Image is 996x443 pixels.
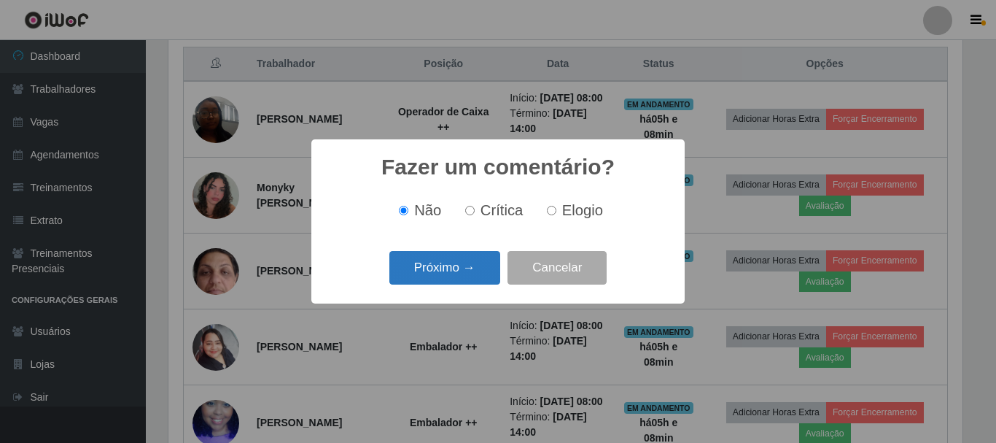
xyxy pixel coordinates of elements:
[381,154,615,180] h2: Fazer um comentário?
[481,202,524,218] span: Crítica
[399,206,408,215] input: Não
[389,251,500,285] button: Próximo →
[465,206,475,215] input: Crítica
[414,202,441,218] span: Não
[562,202,603,218] span: Elogio
[507,251,607,285] button: Cancelar
[547,206,556,215] input: Elogio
